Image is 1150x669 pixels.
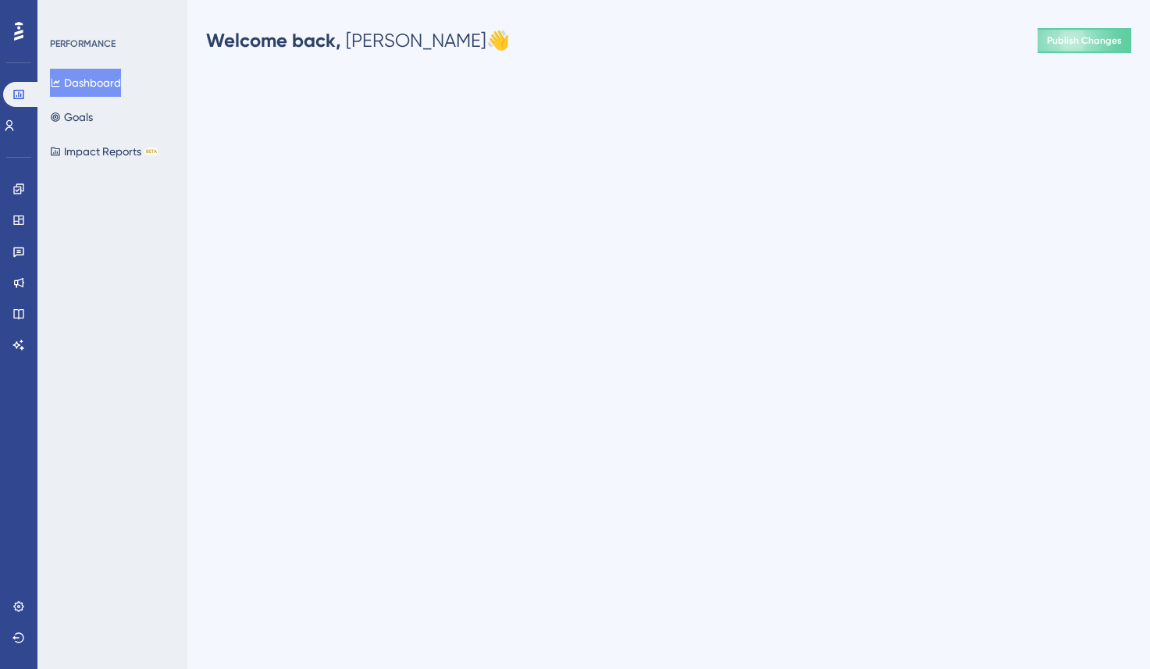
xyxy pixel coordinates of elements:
[1047,34,1122,47] span: Publish Changes
[1038,28,1131,53] button: Publish Changes
[50,37,116,50] div: PERFORMANCE
[50,69,121,97] button: Dashboard
[50,137,158,165] button: Impact ReportsBETA
[50,103,93,131] button: Goals
[206,29,341,52] span: Welcome back,
[206,28,510,53] div: [PERSON_NAME] 👋
[144,148,158,155] div: BETA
